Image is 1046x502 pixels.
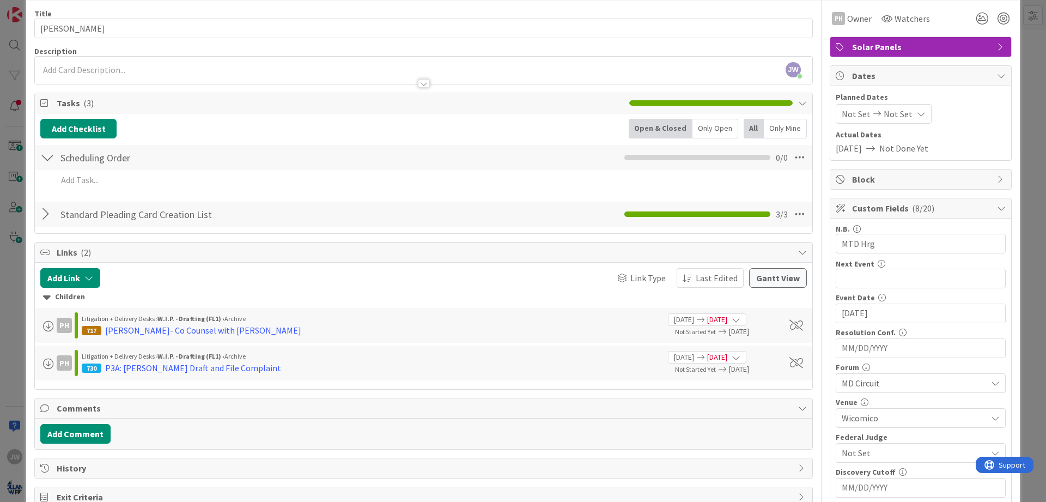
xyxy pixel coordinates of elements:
[40,268,100,288] button: Add Link
[832,12,845,25] div: PH
[884,107,913,120] span: Not Set
[842,107,871,120] span: Not Set
[82,326,101,335] div: 717
[707,352,727,363] span: [DATE]
[776,151,788,164] span: 0 / 0
[34,46,77,56] span: Description
[630,271,666,285] span: Link Type
[57,246,793,259] span: Links
[224,352,246,360] span: Archive
[105,324,301,337] div: [PERSON_NAME]- Co Counsel with [PERSON_NAME]
[81,247,91,258] span: ( 2 )
[836,329,1006,336] div: Resolution Conf.
[57,462,793,475] span: History
[852,69,992,82] span: Dates
[729,364,777,375] span: [DATE]
[82,352,157,360] span: Litigation + Delivery Desks ›
[836,398,1006,406] div: Venue
[895,12,930,25] span: Watchers
[57,204,302,224] input: Add Checklist...
[34,19,813,38] input: type card name here...
[836,129,1006,141] span: Actual Dates
[842,445,981,461] span: Not Set
[744,119,764,138] div: All
[82,314,157,323] span: Litigation + Delivery Desks ›
[57,148,302,167] input: Add Checklist...
[842,479,1000,497] input: MM/DD/YYYY
[40,424,111,444] button: Add Comment
[852,202,992,215] span: Custom Fields
[57,402,793,415] span: Comments
[157,352,224,360] b: W.I.P. - Drafting (FL1) ›
[157,314,224,323] b: W.I.P. - Drafting (FL1) ›
[852,40,992,53] span: Solar Panels
[836,142,862,155] span: [DATE]
[34,9,52,19] label: Title
[57,318,72,333] div: PH
[677,268,744,288] button: Last Edited
[912,203,934,214] span: ( 8/20 )
[675,365,716,373] span: Not Started Yet
[842,304,1000,323] input: MM/DD/YYYY
[692,119,738,138] div: Only Open
[764,119,807,138] div: Only Mine
[786,62,801,77] span: JW
[83,98,94,108] span: ( 3 )
[776,208,788,221] span: 3 / 3
[836,468,1006,476] div: Discovery Cutoff
[224,314,246,323] span: Archive
[749,268,807,288] button: Gantt View
[40,119,117,138] button: Add Checklist
[43,291,804,303] div: Children
[82,364,101,373] div: 730
[842,412,987,425] span: Wicomico
[707,314,727,325] span: [DATE]
[105,361,281,374] div: P3A: [PERSON_NAME] Draft and File Complaint
[842,377,987,390] span: MD Circuit
[836,224,850,234] label: N.B.
[836,294,1006,301] div: Event Date
[674,352,694,363] span: [DATE]
[23,2,50,15] span: Support
[836,259,874,269] label: Next Event
[879,142,928,155] span: Not Done Yet
[836,92,1006,103] span: Planned Dates
[836,364,1006,371] div: Forum
[629,119,692,138] div: Open & Closed
[696,271,738,285] span: Last Edited
[852,173,992,186] span: Block
[836,433,1006,441] div: Federal Judge
[57,96,624,110] span: Tasks
[674,314,694,325] span: [DATE]
[842,339,1000,358] input: MM/DD/YYYY
[847,12,872,25] span: Owner
[675,328,716,336] span: Not Started Yet
[729,326,777,337] span: [DATE]
[57,355,72,371] div: PH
